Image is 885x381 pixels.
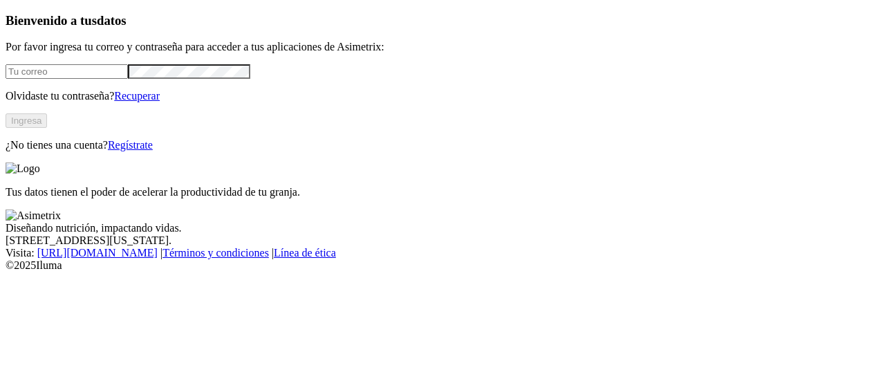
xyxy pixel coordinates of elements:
[6,41,879,53] p: Por favor ingresa tu correo y contraseña para acceder a tus aplicaciones de Asimetrix:
[274,247,336,259] a: Línea de ética
[6,234,879,247] div: [STREET_ADDRESS][US_STATE].
[6,90,879,102] p: Olvidaste tu contraseña?
[6,13,879,28] h3: Bienvenido a tus
[6,162,40,175] img: Logo
[6,247,879,259] div: Visita : | |
[6,259,879,272] div: © 2025 Iluma
[37,247,158,259] a: [URL][DOMAIN_NAME]
[162,247,269,259] a: Términos y condiciones
[6,222,879,234] div: Diseñando nutrición, impactando vidas.
[108,139,153,151] a: Regístrate
[6,210,61,222] img: Asimetrix
[114,90,160,102] a: Recuperar
[97,13,127,28] span: datos
[6,186,879,198] p: Tus datos tienen el poder de acelerar la productividad de tu granja.
[6,64,128,79] input: Tu correo
[6,113,47,128] button: Ingresa
[6,139,879,151] p: ¿No tienes una cuenta?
